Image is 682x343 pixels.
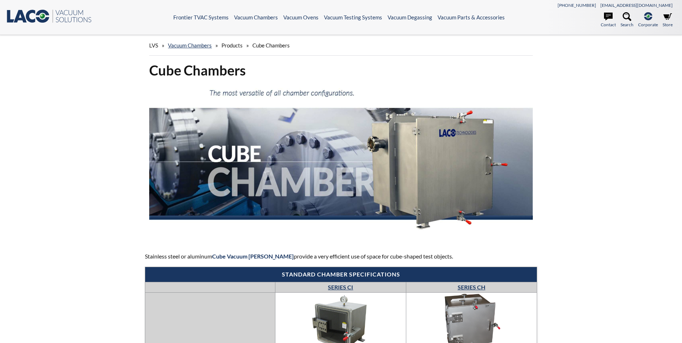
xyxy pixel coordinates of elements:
strong: Cube Vacuum [PERSON_NAME] [212,253,294,260]
a: Search [621,12,633,28]
a: Vacuum Chambers [234,14,278,20]
a: Frontier TVAC Systems [173,14,229,20]
a: Vacuum Testing Systems [324,14,382,20]
a: Vacuum Parts & Accessories [438,14,505,20]
a: Store [663,12,673,28]
a: [PHONE_NUMBER] [558,3,596,8]
a: Vacuum Degassing [388,14,432,20]
div: » » » [149,35,532,56]
a: Vacuum Ovens [283,14,319,20]
p: Stainless steel or aluminum provide a very efficient use of space for cube-shaped test objects. [145,252,537,261]
a: [EMAIL_ADDRESS][DOMAIN_NAME] [600,3,673,8]
span: Products [221,42,243,49]
span: LVS [149,42,158,49]
span: Corporate [638,21,658,28]
a: SERIES CI [328,284,353,291]
img: Cube Chambers header [149,85,532,238]
h4: Standard chamber specifications [149,271,533,278]
h1: Cube Chambers [149,61,532,79]
a: SERIES CH [458,284,485,291]
span: Cube Chambers [252,42,290,49]
a: Vacuum Chambers [168,42,212,49]
a: Contact [601,12,616,28]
